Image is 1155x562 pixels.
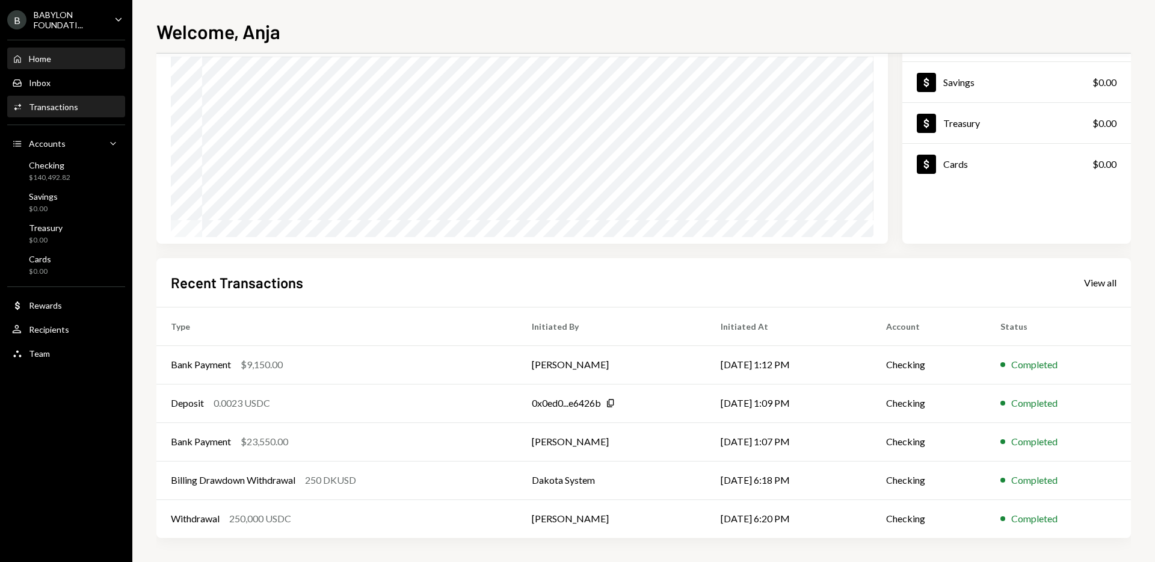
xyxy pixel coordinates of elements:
[517,499,707,538] td: [PERSON_NAME]
[7,250,125,279] a: Cards$0.00
[29,204,58,214] div: $0.00
[872,345,986,384] td: Checking
[29,160,70,170] div: Checking
[29,348,50,359] div: Team
[29,235,63,245] div: $0.00
[7,72,125,93] a: Inbox
[241,434,288,449] div: $23,550.00
[7,48,125,69] a: Home
[305,473,356,487] div: 250 DKUSD
[943,158,968,170] div: Cards
[229,511,291,526] div: 250,000 USDC
[7,96,125,117] a: Transactions
[29,54,51,64] div: Home
[171,357,231,372] div: Bank Payment
[171,396,204,410] div: Deposit
[156,19,280,43] h1: Welcome, Anja
[171,273,303,292] h2: Recent Transactions
[872,422,986,461] td: Checking
[1092,157,1116,171] div: $0.00
[7,188,125,217] a: Savings$0.00
[902,144,1131,184] a: Cards$0.00
[29,267,51,277] div: $0.00
[943,117,980,129] div: Treasury
[517,345,707,384] td: [PERSON_NAME]
[706,461,871,499] td: [DATE] 6:18 PM
[7,132,125,154] a: Accounts
[34,10,105,30] div: BABYLON FOUNDATI...
[214,396,270,410] div: 0.0023 USDC
[7,318,125,340] a: Recipients
[171,511,220,526] div: Withdrawal
[706,307,871,345] th: Initiated At
[1011,434,1058,449] div: Completed
[532,396,601,410] div: 0x0ed0...e6426b
[29,138,66,149] div: Accounts
[872,461,986,499] td: Checking
[1011,396,1058,410] div: Completed
[517,422,707,461] td: [PERSON_NAME]
[1092,116,1116,131] div: $0.00
[7,10,26,29] div: B
[902,103,1131,143] a: Treasury$0.00
[872,499,986,538] td: Checking
[1092,75,1116,90] div: $0.00
[872,307,986,345] th: Account
[29,324,69,335] div: Recipients
[1011,357,1058,372] div: Completed
[29,78,51,88] div: Inbox
[1084,277,1116,289] div: View all
[902,62,1131,102] a: Savings$0.00
[1084,276,1116,289] a: View all
[29,223,63,233] div: Treasury
[156,307,517,345] th: Type
[29,191,58,202] div: Savings
[517,307,707,345] th: Initiated By
[171,473,295,487] div: Billing Drawdown Withdrawal
[706,384,871,422] td: [DATE] 1:09 PM
[706,499,871,538] td: [DATE] 6:20 PM
[1011,511,1058,526] div: Completed
[29,173,70,183] div: $140,492.82
[29,254,51,264] div: Cards
[7,294,125,316] a: Rewards
[517,461,707,499] td: Dakota System
[29,102,78,112] div: Transactions
[7,219,125,248] a: Treasury$0.00
[171,434,231,449] div: Bank Payment
[29,300,62,310] div: Rewards
[1011,473,1058,487] div: Completed
[872,384,986,422] td: Checking
[7,342,125,364] a: Team
[706,345,871,384] td: [DATE] 1:12 PM
[943,76,975,88] div: Savings
[706,422,871,461] td: [DATE] 1:07 PM
[241,357,283,372] div: $9,150.00
[986,307,1131,345] th: Status
[7,156,125,185] a: Checking$140,492.82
